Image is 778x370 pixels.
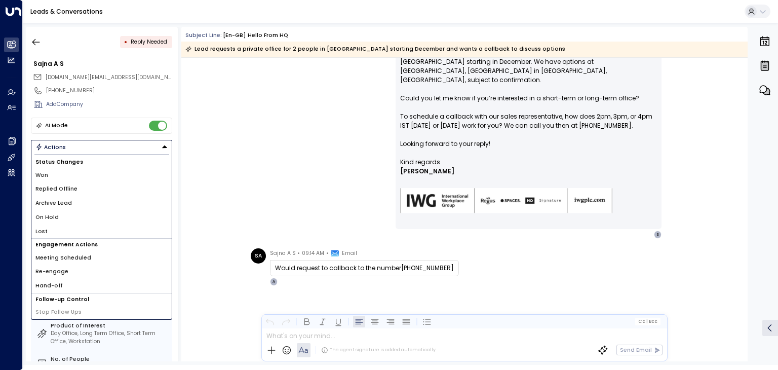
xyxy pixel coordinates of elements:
div: [en-GB] Hello from HQ [223,31,288,40]
div: [PHONE_NUMBER] [46,87,172,95]
div: Signature [400,158,657,226]
span: Cc Bcc [638,319,657,324]
label: Product of Interest [51,322,169,330]
button: Cc|Bcc [635,318,660,325]
div: Day Office, Long Term Office, Short Term Office, Workstation [51,329,169,346]
a: Leads & Conversations [30,7,103,16]
span: 09:14 AM [302,248,324,258]
div: Sajna A S [33,59,172,68]
div: AddCompany [46,100,172,108]
span: Re-engage [35,268,68,276]
span: [PHONE_NUMBER] [401,264,454,273]
div: Actions [35,143,66,151]
h1: Status Changes [31,156,172,168]
span: Hand-off [35,282,62,290]
span: [PERSON_NAME] [400,167,454,176]
div: AI Mode [45,121,68,131]
span: Replied Offline [35,185,77,193]
span: On Hold [35,213,59,221]
span: [DOMAIN_NAME][EMAIL_ADDRESS][DOMAIN_NAME] [46,73,181,81]
div: A [270,278,278,286]
p: Hi Sajna, Thanks for confirming you’re looking for a private office for 2 people in [GEOGRAPHIC_D... [400,30,657,158]
span: Lost [35,228,48,236]
span: Won [35,171,48,179]
span: Reply Needed [131,38,167,46]
button: Undo [264,315,276,327]
span: Sajna.AS@iwgplc.com [46,73,172,82]
h1: Engagement Actions [31,239,172,250]
span: Kind regards [400,158,440,167]
div: Lead requests a private office for 2 people in [GEOGRAPHIC_DATA] starting December and wants a ca... [185,44,565,54]
span: Would request to callback to the number [275,264,401,273]
span: Email [342,248,357,258]
div: The agent signature is added automatically [321,347,436,354]
span: Sajna A S [270,248,296,258]
span: • [326,248,329,258]
button: Actions [31,140,172,154]
div: Button group with a nested menu [31,140,172,154]
span: Meeting Scheduled [35,254,91,262]
div: • [124,35,128,49]
label: No. of People [51,355,169,363]
span: Subject Line: [185,31,222,39]
div: SA [251,248,266,264]
img: AIorK4zU2Kz5WUNqa9ifSKC9jFH1hjwenjvh85X70KBOPduETvkeZu4OqG8oPuqbwvp3xfXcMQJCRtwYb-SG [400,188,613,214]
span: • [297,248,300,258]
span: | [646,319,647,324]
h1: Follow-up Control [31,293,172,305]
span: Stop Follow Ups [35,308,82,316]
div: S [654,231,662,239]
span: Archive Lead [35,199,72,207]
button: Redo [280,315,292,327]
